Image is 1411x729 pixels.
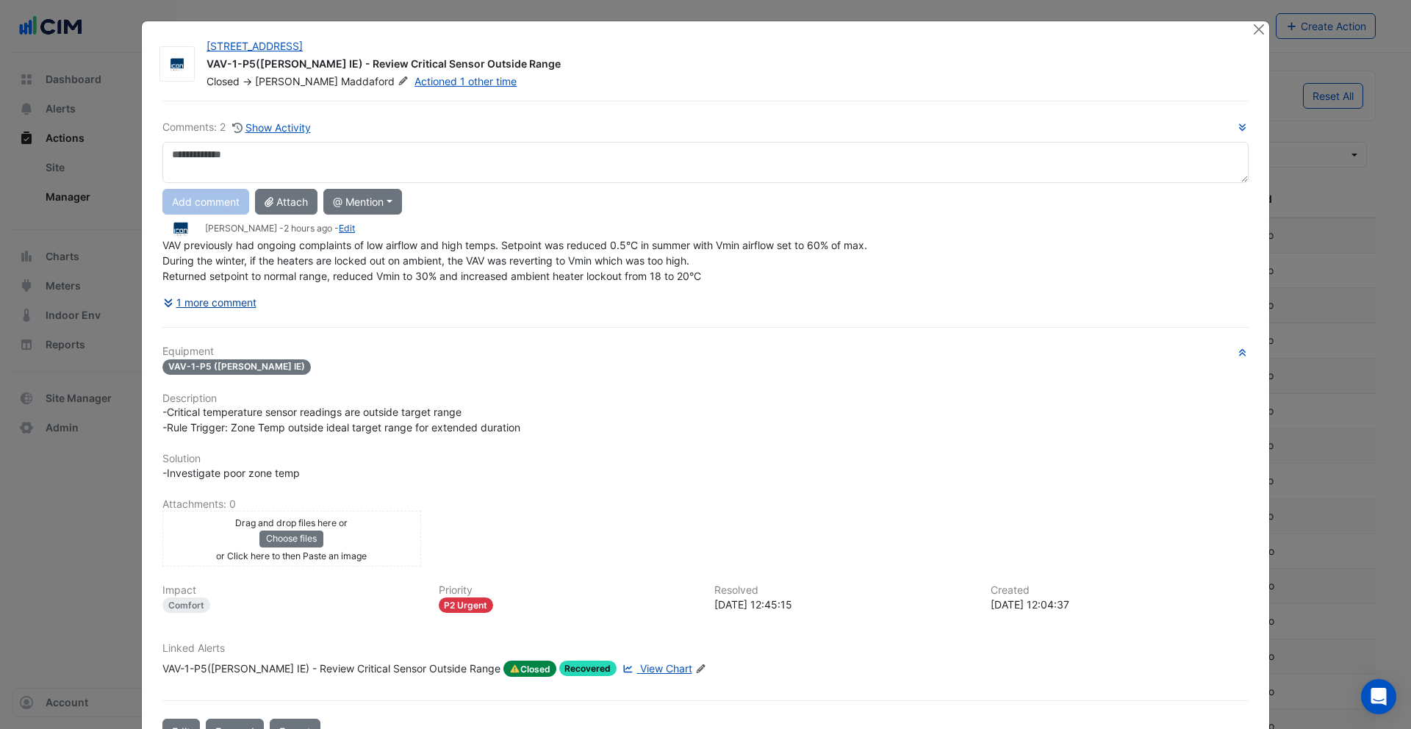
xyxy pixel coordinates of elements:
small: [PERSON_NAME] - - [205,222,355,235]
a: View Chart [620,661,692,677]
span: Closed [503,661,556,677]
h6: Linked Alerts [162,642,1249,655]
h6: Impact [162,584,421,597]
fa-icon: Edit Linked Alerts [695,664,706,675]
button: Close [1251,21,1266,37]
div: [DATE] 12:45:15 [714,597,973,612]
img: Icon Logic [160,57,194,72]
button: @ Mention [323,189,402,215]
button: 1 more comment [162,290,257,315]
span: -Critical temperature sensor readings are outside target range -Rule Trigger: Zone Temp outside i... [162,406,520,434]
span: VAV previously had ongoing complaints of low airflow and high temps. Setpoint was reduced 0.5°C i... [162,239,867,282]
span: Closed [207,75,240,87]
h6: Priority [439,584,697,597]
div: P2 Urgent [439,597,494,613]
h6: Resolved [714,584,973,597]
div: Comfort [162,597,210,613]
h6: Solution [162,453,1249,465]
small: Drag and drop files here or [235,517,348,528]
img: Icon Logic [162,221,199,237]
a: [STREET_ADDRESS] [207,40,303,52]
button: Choose files [259,531,323,547]
div: Comments: 2 [162,119,312,136]
span: -> [243,75,252,87]
span: Recovered [559,661,617,676]
span: 2025-08-21 12:45:01 [284,223,332,234]
span: Maddaford [341,74,412,89]
div: VAV-1-P5([PERSON_NAME] IE) - Review Critical Sensor Outside Range [162,661,500,677]
span: [PERSON_NAME] [255,75,338,87]
div: [DATE] 12:04:37 [991,597,1249,612]
h6: Created [991,584,1249,597]
h6: Equipment [162,345,1249,358]
small: or Click here to then Paste an image [216,550,367,561]
button: Attach [255,189,317,215]
div: VAV-1-P5([PERSON_NAME] IE) - Review Critical Sensor Outside Range [207,57,1234,74]
h6: Attachments: 0 [162,498,1249,511]
span: VAV-1-P5 ([PERSON_NAME] IE) [162,359,311,375]
span: View Chart [640,662,692,675]
span: -Investigate poor zone temp [162,467,300,479]
a: Actioned 1 other time [414,75,517,87]
a: Edit [339,223,355,234]
div: Open Intercom Messenger [1361,679,1396,714]
button: Show Activity [231,119,312,136]
h6: Description [162,392,1249,405]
